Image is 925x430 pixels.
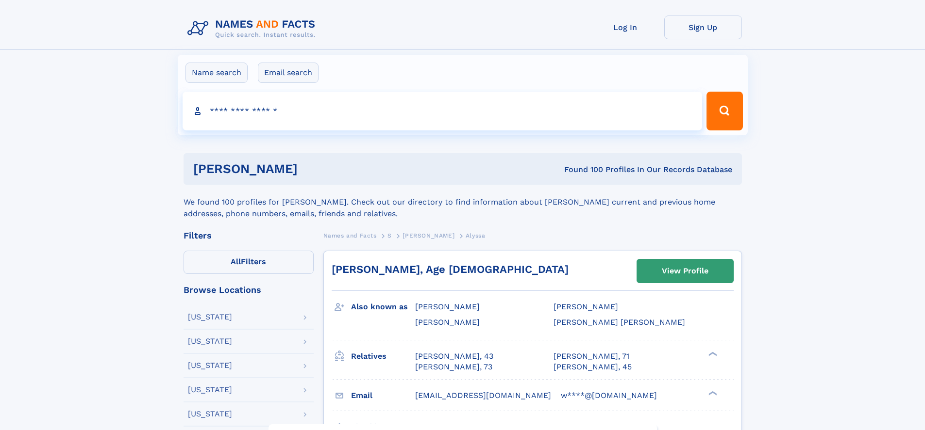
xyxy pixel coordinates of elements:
button: Search Button [706,92,742,130]
span: [EMAIL_ADDRESS][DOMAIN_NAME] [415,391,551,400]
div: [US_STATE] [188,313,232,321]
a: Log In [587,16,664,39]
input: search input [183,92,703,130]
span: [PERSON_NAME] [403,232,454,239]
div: ❯ [706,390,718,396]
div: View Profile [662,260,708,282]
span: [PERSON_NAME] [415,302,480,311]
span: [PERSON_NAME] [554,302,618,311]
a: [PERSON_NAME] [403,229,454,241]
span: [PERSON_NAME] [415,318,480,327]
a: [PERSON_NAME], Age [DEMOGRAPHIC_DATA] [332,263,569,275]
a: Sign Up [664,16,742,39]
span: [PERSON_NAME] [PERSON_NAME] [554,318,685,327]
div: [US_STATE] [188,410,232,418]
div: [US_STATE] [188,362,232,369]
label: Filters [184,251,314,274]
div: We found 100 profiles for [PERSON_NAME]. Check out our directory to find information about [PERSO... [184,185,742,220]
a: [PERSON_NAME], 73 [415,362,492,372]
h1: [PERSON_NAME] [193,163,431,175]
h3: Also known as [351,299,415,315]
label: Name search [185,63,248,83]
span: Alyssa [466,232,486,239]
a: View Profile [637,259,733,283]
div: ❯ [706,350,718,357]
a: Names and Facts [323,229,377,241]
div: [US_STATE] [188,337,232,345]
a: [PERSON_NAME], 71 [554,351,629,362]
a: S [387,229,392,241]
h3: Email [351,387,415,404]
div: Filters [184,231,314,240]
div: Found 100 Profiles In Our Records Database [431,164,732,175]
div: [US_STATE] [188,386,232,394]
span: All [231,257,241,266]
a: [PERSON_NAME], 45 [554,362,632,372]
a: [PERSON_NAME], 43 [415,351,493,362]
label: Email search [258,63,319,83]
div: Browse Locations [184,286,314,294]
h3: Relatives [351,348,415,365]
img: Logo Names and Facts [184,16,323,42]
span: S [387,232,392,239]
